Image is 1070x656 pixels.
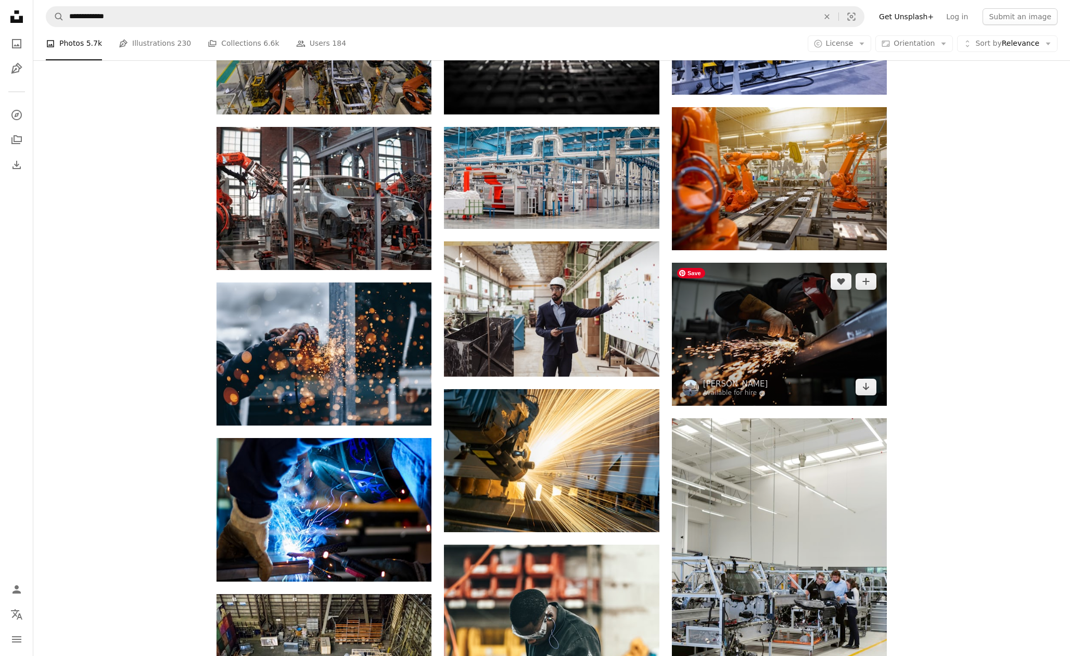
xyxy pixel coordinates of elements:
span: Sort by [975,39,1001,47]
button: Clear [816,7,838,27]
button: Search Unsplash [46,7,64,27]
img: man in blue jacket standing beside brown wooden post [444,389,659,532]
span: 184 [332,38,346,49]
img: gray vehicle being fixed inside factory using robot machines [216,127,431,270]
button: Like [831,273,851,290]
a: A manager leader is making team training for technicians, supervisors, engineers. Safety at workp... [444,304,659,313]
a: Available for hire [703,389,768,397]
a: Collections 6.6k [208,27,279,60]
button: Visual search [839,7,864,27]
span: License [826,39,854,47]
span: 230 [177,38,192,49]
a: Download [856,379,876,395]
a: Collections [6,130,27,150]
button: Menu [6,629,27,650]
a: man holding gray steel frame [216,505,431,514]
a: Log in / Sign up [6,579,27,600]
span: Save [677,268,705,278]
img: person holding tool during daytime [216,282,431,426]
a: Photos [6,33,27,54]
a: Home — Unsplash [6,6,27,29]
img: Go to Josh Beech's profile [682,380,699,396]
a: Explore [6,105,27,125]
a: Get Unsplash+ [873,8,940,25]
form: Find visuals sitewide [46,6,864,27]
button: Sort byRelevance [957,35,1058,52]
button: Language [6,604,27,625]
img: white and red train in a train station [444,127,659,228]
a: Users 184 [296,27,346,60]
img: person in black jacket holding brown wooden rolling pin [672,263,887,406]
span: 6.6k [263,38,279,49]
img: a factory filled with lots of orange machines [672,107,887,250]
button: Add to Collection [856,273,876,290]
button: Submit an image [983,8,1058,25]
a: white and red train in a train station [444,173,659,182]
a: Illustrations [6,58,27,79]
a: man in black jacket sitting on black chair [672,575,887,584]
a: man in blue jacket standing beside brown wooden post [444,456,659,465]
a: person holding tool during daytime [216,349,431,358]
button: License [808,35,872,52]
a: a factory filled with lots of orange machines [672,174,887,183]
button: Orientation [875,35,953,52]
a: gray vehicle being fixed inside factory using robot machines [216,194,431,203]
span: Relevance [975,38,1039,49]
img: A manager leader is making team training for technicians, supervisors, engineers. Safety at workp... [444,241,659,377]
a: Download History [6,155,27,175]
a: Illustrations 230 [119,27,191,60]
a: person in black jacket holding brown wooden rolling pin [672,329,887,339]
span: Orientation [894,39,935,47]
a: Log in [940,8,974,25]
img: man holding gray steel frame [216,438,431,581]
a: [PERSON_NAME] [703,379,768,389]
